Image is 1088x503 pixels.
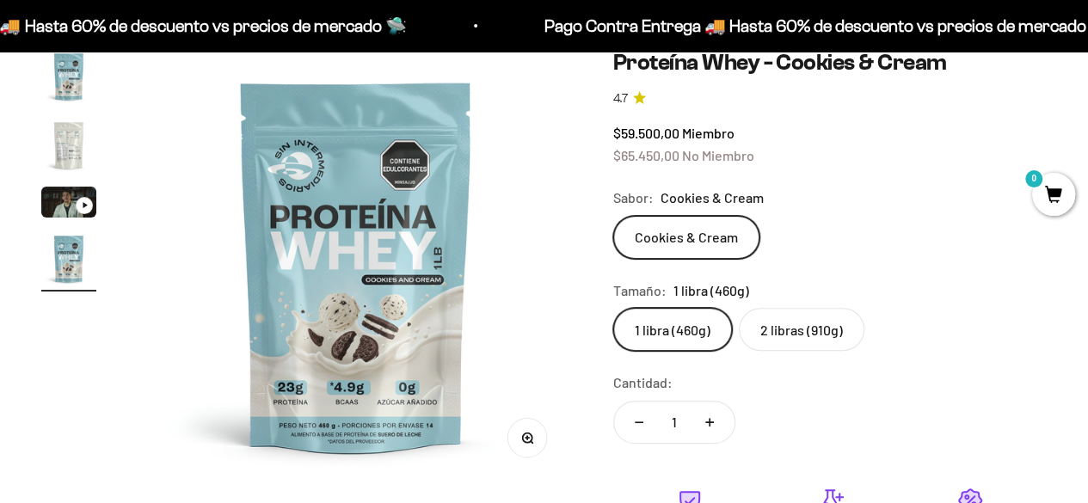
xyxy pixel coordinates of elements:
[613,187,654,209] legend: Sabor:
[613,89,628,108] span: 4.7
[613,125,679,141] span: $59.500,00
[673,279,749,302] span: 1 libra (460g)
[139,49,574,483] img: Proteína Whey - Cookies & Cream
[613,89,1047,108] a: 4.74.7 de 5.0 estrellas
[41,231,96,286] img: Proteína Whey - Cookies & Cream
[661,187,764,209] span: Cookies & Cream
[41,231,96,291] button: Ir al artículo 4
[1032,187,1075,205] a: 0
[685,402,735,443] button: Aumentar cantidad
[613,49,1047,76] h1: Proteína Whey - Cookies & Cream
[614,402,664,443] button: Reducir cantidad
[41,187,96,223] button: Ir al artículo 3
[613,147,679,163] span: $65.450,00
[682,125,735,141] span: Miembro
[41,49,96,104] img: Proteína Whey - Cookies & Cream
[682,147,754,163] span: No Miembro
[41,118,96,178] button: Ir al artículo 2
[613,371,673,394] label: Cantidad:
[41,49,96,109] button: Ir al artículo 1
[1023,169,1044,189] mark: 0
[41,118,96,173] img: Proteína Whey - Cookies & Cream
[613,279,667,302] legend: Tamaño:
